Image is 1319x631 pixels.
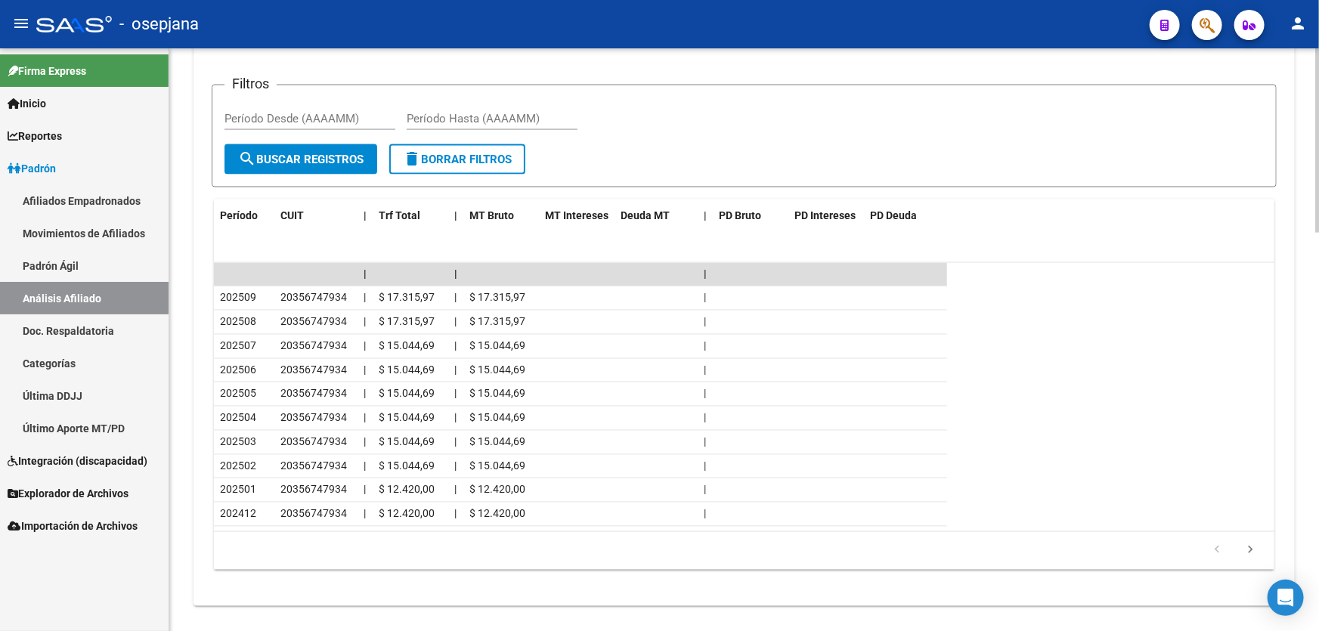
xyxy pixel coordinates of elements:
span: 202507 [220,340,256,352]
span: Deuda MT [621,209,670,221]
span: | [364,209,367,221]
mat-icon: menu [12,14,30,32]
mat-icon: delete [403,150,421,168]
span: | [704,412,706,424]
span: | [364,268,367,280]
span: Trf Total [379,209,420,221]
span: $ 12.420,00 [469,508,525,520]
span: 202504 [220,412,256,424]
span: 20356747934 [280,340,347,352]
span: 20356747934 [280,508,347,520]
span: CUIT [280,209,304,221]
span: $ 17.315,97 [379,316,435,328]
span: Borrar Filtros [403,153,512,166]
span: 202503 [220,436,256,448]
span: $ 15.044,69 [379,364,435,376]
span: $ 15.044,69 [379,340,435,352]
span: $ 15.044,69 [379,412,435,424]
span: 20356747934 [280,460,347,472]
mat-icon: search [238,150,256,168]
span: | [364,412,366,424]
a: go to previous page [1203,543,1231,559]
span: | [704,484,706,496]
span: $ 12.420,00 [469,484,525,496]
datatable-header-cell: Período [214,200,274,232]
span: | [364,388,366,400]
a: go to next page [1236,543,1265,559]
datatable-header-cell: PD Intereses [788,200,864,232]
span: 202506 [220,364,256,376]
span: $ 15.044,69 [469,340,525,352]
span: Padrón [8,160,56,177]
span: | [704,209,707,221]
span: MT Intereses [545,209,608,221]
datatable-header-cell: PD Bruto [713,200,788,232]
span: MT Bruto [469,209,514,221]
span: | [704,460,706,472]
span: | [704,316,706,328]
span: 202501 [220,484,256,496]
span: | [454,508,457,520]
span: | [364,508,366,520]
span: | [454,209,457,221]
span: Período [220,209,258,221]
span: | [364,484,366,496]
datatable-header-cell: Trf Total [373,200,448,232]
datatable-header-cell: | [698,200,713,232]
span: Integración (discapacidad) [8,453,147,469]
span: $ 15.044,69 [379,436,435,448]
span: $ 17.315,97 [469,316,525,328]
mat-icon: person [1289,14,1307,32]
span: | [454,484,457,496]
span: 202412 [220,508,256,520]
span: $ 17.315,97 [469,292,525,304]
span: $ 15.044,69 [469,436,525,448]
span: | [364,436,366,448]
datatable-header-cell: | [358,200,373,232]
span: | [364,292,366,304]
span: PD Bruto [719,209,761,221]
span: | [454,460,457,472]
span: Reportes [8,128,62,144]
datatable-header-cell: Deuda MT [615,200,698,232]
span: Explorador de Archivos [8,485,128,502]
span: Importación de Archivos [8,518,138,534]
span: $ 15.044,69 [469,412,525,424]
div: Open Intercom Messenger [1268,580,1304,616]
span: - osepjana [119,8,199,41]
span: | [454,388,457,400]
span: | [364,340,366,352]
span: | [364,460,366,472]
span: | [454,292,457,304]
span: $ 15.044,69 [469,364,525,376]
span: 20356747934 [280,412,347,424]
span: $ 15.044,69 [379,388,435,400]
span: | [704,292,706,304]
span: | [364,316,366,328]
span: 20356747934 [280,436,347,448]
datatable-header-cell: PD Deuda [864,200,947,232]
span: | [364,364,366,376]
span: | [454,268,457,280]
span: 20356747934 [280,484,347,496]
span: 20356747934 [280,388,347,400]
span: 202508 [220,316,256,328]
span: | [704,436,706,448]
span: Firma Express [8,63,86,79]
span: | [454,340,457,352]
span: | [704,364,706,376]
span: $ 17.315,97 [379,292,435,304]
span: $ 12.420,00 [379,484,435,496]
datatable-header-cell: | [448,200,463,232]
span: 20356747934 [280,316,347,328]
span: 202505 [220,388,256,400]
span: | [454,364,457,376]
span: | [704,508,706,520]
span: 202502 [220,460,256,472]
h3: Filtros [224,73,277,94]
span: | [454,412,457,424]
span: | [454,316,457,328]
span: 20356747934 [280,364,347,376]
datatable-header-cell: CUIT [274,200,358,232]
button: Borrar Filtros [389,144,525,175]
